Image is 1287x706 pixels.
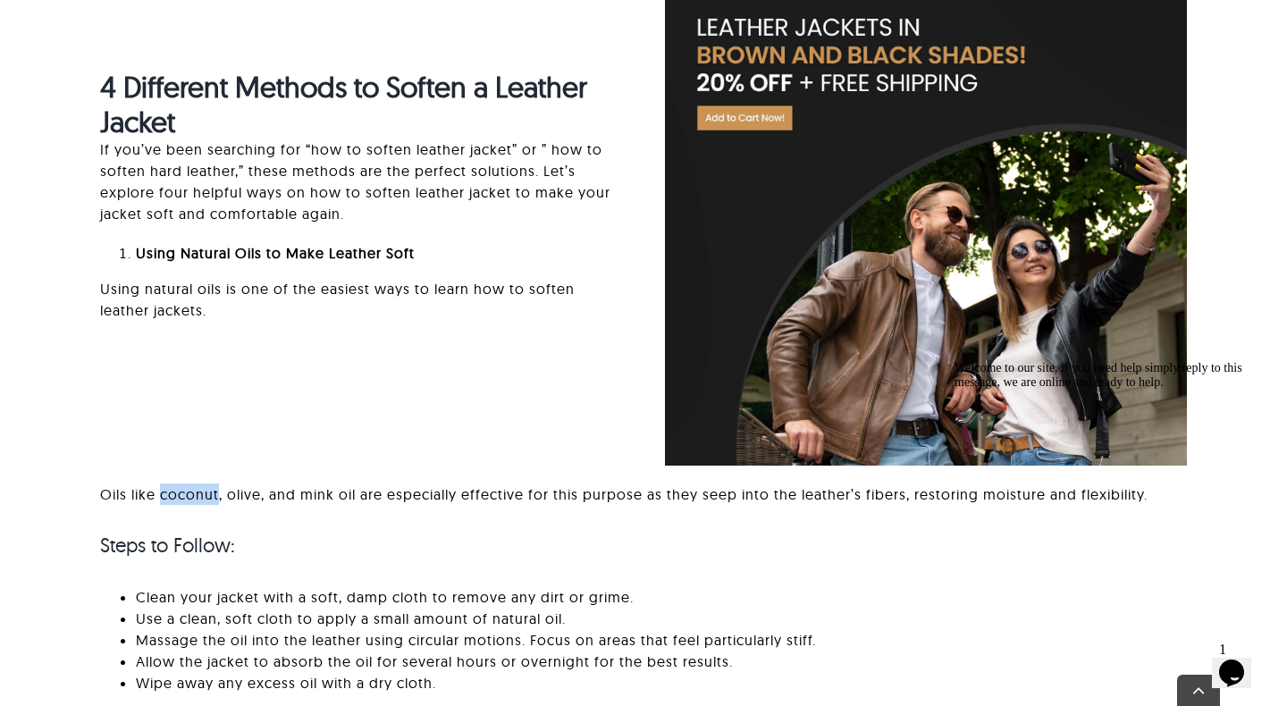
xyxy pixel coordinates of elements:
[136,672,1188,693] li: Wipe away any excess oil with a dry cloth.
[100,531,1188,560] h4: Steps to Follow:
[7,7,329,36] div: Welcome to our site, if you need help simply reply to this message, we are online and ready to help.
[136,651,1188,672] li: Allow the jacket to absorb the oil for several hours or overnight for the best results.
[136,586,1188,608] li: Clean your jacket with a soft, damp cloth to remove any dirt or grime.
[136,629,1188,651] li: Massage the oil into the leather using circular motions. Focus on areas that feel particularly st...
[100,139,622,224] p: If you’ve been searching for “how to soften leather jacket” or ” how to soften hard leather,” the...
[100,483,1188,505] p: Oils like coconut, olive, and mink oil are especially effective for this purpose as they seep int...
[100,69,587,139] strong: 4 Different Methods to Soften a Leather Jacket
[100,278,622,321] p: Using natural oils is one of the easiest ways to learn how to soften leather jackets.
[1212,635,1269,688] iframe: chat widget
[136,244,415,262] strong: Using Natural Oils to Make Leather Soft
[136,608,1188,629] li: Use a clean, soft cloth to apply a small amount of natural oil.
[947,354,1269,626] iframe: chat widget
[7,7,295,35] span: Welcome to our site, if you need help simply reply to this message, we are online and ready to help.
